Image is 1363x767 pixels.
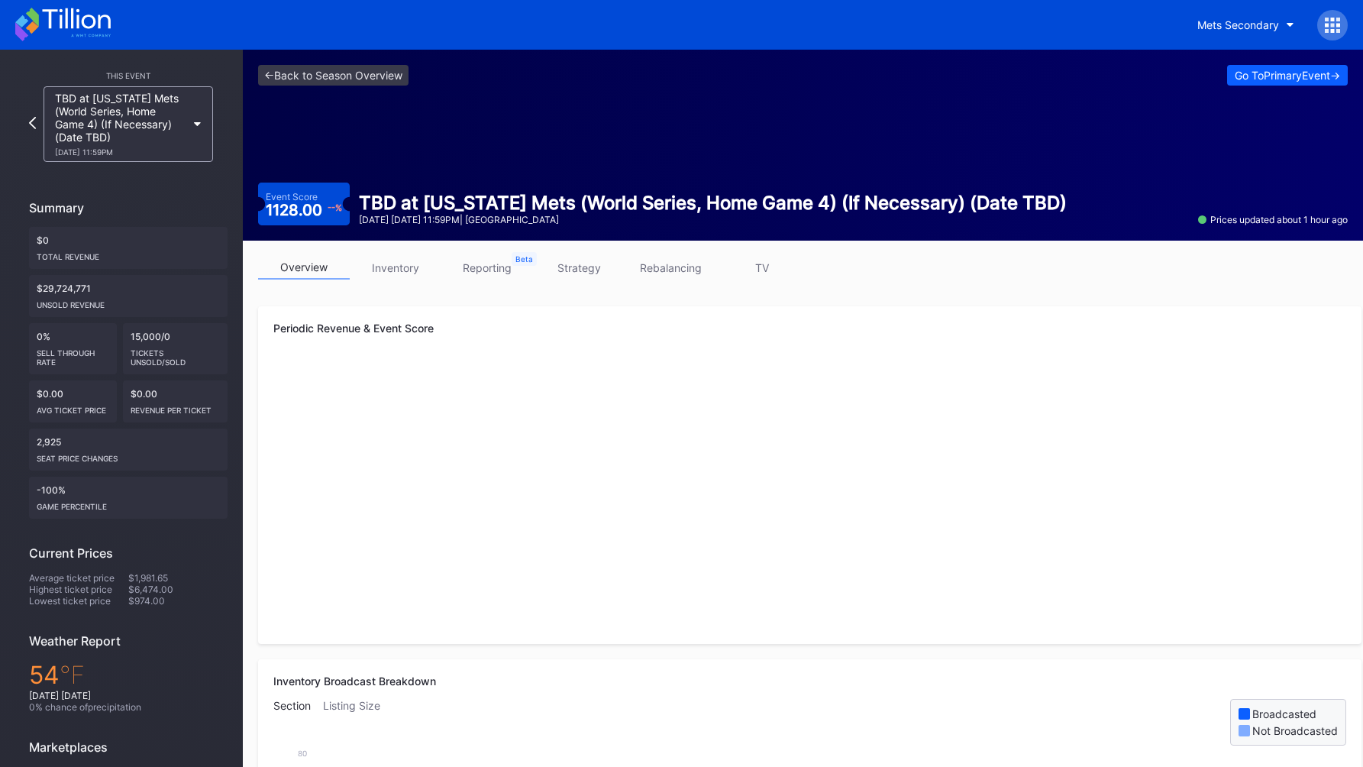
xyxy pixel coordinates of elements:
div: Weather Report [29,633,228,649]
div: Lowest ticket price [29,595,128,607]
svg: Chart title [273,361,1346,514]
a: <-Back to Season Overview [258,65,409,86]
button: Mets Secondary [1186,11,1306,39]
div: seat price changes [37,448,220,463]
div: Prices updated about 1 hour ago [1198,214,1348,225]
div: [DATE] [DATE] [29,690,228,701]
svg: Chart title [273,514,1346,629]
div: Mets Secondary [1197,18,1279,31]
a: strategy [533,256,625,280]
div: TBD at [US_STATE] Mets (World Series, Home Game 4) (If Necessary) (Date TBD) [359,192,1067,214]
div: Go To Primary Event -> [1235,69,1340,82]
div: $29,724,771 [29,275,228,317]
div: 15,000/0 [123,323,228,374]
div: $6,474.00 [128,584,228,595]
span: ℉ [60,660,85,690]
div: Section [273,699,323,746]
div: Inventory Broadcast Breakdown [273,675,1346,688]
div: Total Revenue [37,246,220,261]
div: $0.00 [29,380,117,422]
div: Summary [29,200,228,215]
div: $0.00 [123,380,228,422]
div: -100% [29,477,228,519]
a: TV [716,256,808,280]
div: Avg ticket price [37,400,109,415]
div: $974.00 [128,595,228,607]
text: 80 [298,749,307,758]
a: inventory [350,256,441,280]
a: overview [258,256,350,280]
div: $1,981.65 [128,572,228,584]
div: TBD at [US_STATE] Mets (World Series, Home Game 4) (If Necessary) (Date TBD) [55,92,186,157]
div: 2,925 [29,429,228,471]
a: reporting [441,256,533,280]
a: rebalancing [625,256,716,280]
div: Marketplaces [29,739,228,755]
div: This Event [29,71,228,80]
div: [DATE] [DATE] 11:59PM | [GEOGRAPHIC_DATA] [359,214,1067,225]
div: [DATE] 11:59PM [55,147,186,157]
div: Not Broadcasted [1252,724,1338,737]
div: Highest ticket price [29,584,128,595]
div: Listing Size [323,699,392,746]
div: Tickets Unsold/Sold [131,342,221,367]
div: 1128.00 [266,202,342,218]
div: $0 [29,227,228,269]
div: Current Prices [29,545,228,561]
div: 54 [29,660,228,690]
div: Event Score [266,191,318,202]
div: -- % [328,204,342,212]
div: Revenue per ticket [131,400,221,415]
div: Sell Through Rate [37,342,109,367]
div: Unsold Revenue [37,294,220,309]
div: Average ticket price [29,572,128,584]
div: Broadcasted [1252,707,1316,720]
button: Go ToPrimaryEvent-> [1227,65,1348,86]
div: Periodic Revenue & Event Score [273,322,1346,335]
div: 0% [29,323,117,374]
div: Game percentile [37,496,220,511]
div: 0 % chance of precipitation [29,701,228,713]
